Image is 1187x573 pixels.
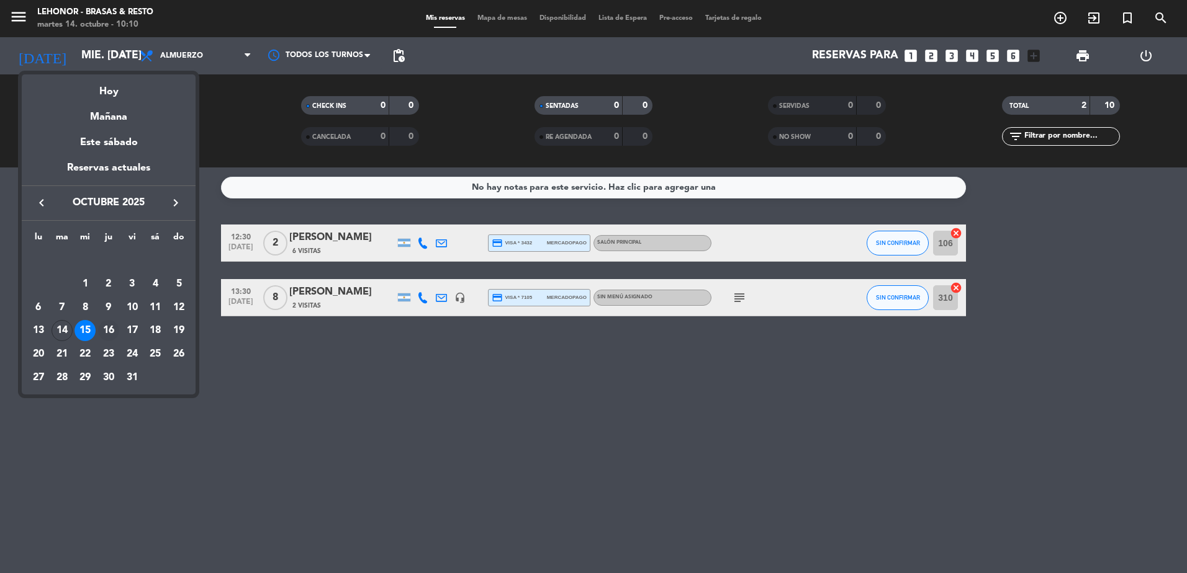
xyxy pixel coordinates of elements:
td: 11 de octubre de 2025 [144,296,168,319]
td: 28 de octubre de 2025 [50,366,74,389]
div: 5 [168,273,189,295]
td: 12 de octubre de 2025 [167,296,191,319]
td: 2 de octubre de 2025 [97,272,120,296]
td: 1 de octubre de 2025 [73,272,97,296]
td: 23 de octubre de 2025 [97,342,120,366]
div: 30 [98,367,119,388]
i: keyboard_arrow_left [34,195,49,210]
div: 25 [145,344,166,365]
div: 24 [122,344,143,365]
th: lunes [27,230,50,249]
td: 5 de octubre de 2025 [167,272,191,296]
div: Este sábado [22,125,196,160]
td: 24 de octubre de 2025 [120,342,144,366]
div: 29 [74,367,96,388]
div: 23 [98,344,119,365]
div: 16 [98,320,119,341]
th: viernes [120,230,144,249]
div: Reservas actuales [22,160,196,185]
td: OCT. [27,249,191,272]
th: miércoles [73,230,97,249]
td: 3 de octubre de 2025 [120,272,144,296]
div: 6 [28,297,49,318]
div: 13 [28,320,49,341]
div: Hoy [22,74,196,100]
div: 22 [74,344,96,365]
div: 18 [145,320,166,341]
button: keyboard_arrow_left [30,195,53,211]
div: 1 [74,273,96,295]
div: 17 [122,320,143,341]
div: 3 [122,273,143,295]
i: keyboard_arrow_right [168,195,183,210]
td: 22 de octubre de 2025 [73,342,97,366]
div: 14 [52,320,73,341]
div: 2 [98,273,119,295]
td: 17 de octubre de 2025 [120,319,144,342]
th: sábado [144,230,168,249]
td: 18 de octubre de 2025 [144,319,168,342]
td: 15 de octubre de 2025 [73,319,97,342]
td: 21 de octubre de 2025 [50,342,74,366]
td: 16 de octubre de 2025 [97,319,120,342]
td: 31 de octubre de 2025 [120,366,144,389]
td: 27 de octubre de 2025 [27,366,50,389]
td: 30 de octubre de 2025 [97,366,120,389]
th: domingo [167,230,191,249]
span: octubre 2025 [53,195,165,211]
div: 28 [52,367,73,388]
div: 26 [168,344,189,365]
div: 9 [98,297,119,318]
td: 14 de octubre de 2025 [50,319,74,342]
th: jueves [97,230,120,249]
td: 20 de octubre de 2025 [27,342,50,366]
th: martes [50,230,74,249]
div: 10 [122,297,143,318]
td: 13 de octubre de 2025 [27,319,50,342]
div: 19 [168,320,189,341]
div: 8 [74,297,96,318]
div: Mañana [22,100,196,125]
td: 19 de octubre de 2025 [167,319,191,342]
button: keyboard_arrow_right [165,195,187,211]
td: 4 de octubre de 2025 [144,272,168,296]
div: 11 [145,297,166,318]
td: 26 de octubre de 2025 [167,342,191,366]
td: 9 de octubre de 2025 [97,296,120,319]
td: 29 de octubre de 2025 [73,366,97,389]
div: 27 [28,367,49,388]
div: 20 [28,344,49,365]
div: 4 [145,273,166,295]
div: 31 [122,367,143,388]
td: 25 de octubre de 2025 [144,342,168,366]
td: 6 de octubre de 2025 [27,296,50,319]
div: 12 [168,297,189,318]
td: 7 de octubre de 2025 [50,296,74,319]
td: 10 de octubre de 2025 [120,296,144,319]
div: 7 [52,297,73,318]
td: 8 de octubre de 2025 [73,296,97,319]
div: 15 [74,320,96,341]
div: 21 [52,344,73,365]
